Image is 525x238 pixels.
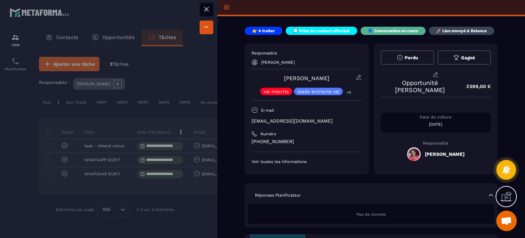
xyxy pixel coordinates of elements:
[260,131,276,137] p: Numéro
[345,89,353,96] p: +5
[264,89,289,94] p: vsl inscrits
[252,159,362,164] p: Voir toutes les informations
[436,28,487,34] p: 🚀 Lien envoyé & Relance
[425,151,465,157] h5: [PERSON_NAME]
[459,80,491,93] p: 2 599,00 €
[255,192,301,198] p: Réponses Planificateur
[381,122,491,127] p: [DATE]
[252,28,275,34] p: 👉 A traiter
[252,50,362,56] p: Responsable
[381,79,460,93] p: Opportunité [PERSON_NAME]
[381,50,434,65] button: Perdu
[381,141,491,146] p: Responsable
[381,114,491,120] p: Date de clôture
[368,28,418,34] p: 🗣️ Conversation en cours
[496,211,517,231] div: Ouvrir le chat
[252,138,362,145] p: [PHONE_NUMBER]
[252,118,362,124] p: [EMAIL_ADDRESS][DOMAIN_NAME]
[261,108,274,113] p: E-mail
[261,60,295,65] p: [PERSON_NAME]
[356,212,386,217] span: Pas de donnée
[437,50,491,65] button: Gagné
[461,55,475,60] span: Gagné
[293,28,350,34] p: 💬 Prise de contact effectué
[297,89,339,94] p: leads entrants vsl
[284,75,329,82] a: [PERSON_NAME]
[405,55,418,60] span: Perdu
